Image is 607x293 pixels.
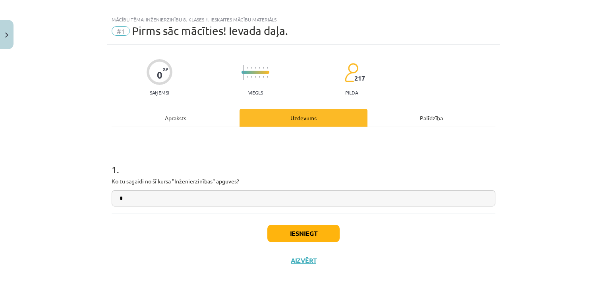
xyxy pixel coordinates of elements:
div: Palīdzība [367,109,495,127]
img: icon-short-line-57e1e144782c952c97e751825c79c345078a6d821885a25fce030b3d8c18986b.svg [259,76,260,78]
span: 217 [354,75,365,82]
img: icon-short-line-57e1e144782c952c97e751825c79c345078a6d821885a25fce030b3d8c18986b.svg [267,76,268,78]
p: Ko tu sagaidi no šī kursa "Inženierzinības" apguves? [112,177,495,185]
span: Pirms sāc mācīties! Ievada daļa. [132,24,288,37]
div: 0 [157,69,162,81]
img: icon-short-line-57e1e144782c952c97e751825c79c345078a6d821885a25fce030b3d8c18986b.svg [267,67,268,69]
img: icon-short-line-57e1e144782c952c97e751825c79c345078a6d821885a25fce030b3d8c18986b.svg [263,76,264,78]
p: Saņemsi [147,90,172,95]
img: icon-close-lesson-0947bae3869378f0d4975bcd49f059093ad1ed9edebbc8119c70593378902aed.svg [5,33,8,38]
button: Iesniegt [267,225,340,242]
img: icon-short-line-57e1e144782c952c97e751825c79c345078a6d821885a25fce030b3d8c18986b.svg [251,76,252,78]
img: icon-long-line-d9ea69661e0d244f92f715978eff75569469978d946b2353a9bb055b3ed8787d.svg [243,65,244,80]
img: icon-short-line-57e1e144782c952c97e751825c79c345078a6d821885a25fce030b3d8c18986b.svg [263,67,264,69]
p: pilda [345,90,358,95]
h1: 1 . [112,150,495,175]
img: icon-short-line-57e1e144782c952c97e751825c79c345078a6d821885a25fce030b3d8c18986b.svg [255,76,256,78]
div: Uzdevums [240,109,367,127]
img: students-c634bb4e5e11cddfef0936a35e636f08e4e9abd3cc4e673bd6f9a4125e45ecb1.svg [344,63,358,83]
img: icon-short-line-57e1e144782c952c97e751825c79c345078a6d821885a25fce030b3d8c18986b.svg [259,67,260,69]
button: Aizvērt [288,256,319,264]
div: Mācību tēma: Inženierzinību 8. klases 1. ieskaites mācību materiāls [112,17,495,22]
img: icon-short-line-57e1e144782c952c97e751825c79c345078a6d821885a25fce030b3d8c18986b.svg [255,67,256,69]
img: icon-short-line-57e1e144782c952c97e751825c79c345078a6d821885a25fce030b3d8c18986b.svg [247,67,248,69]
img: icon-short-line-57e1e144782c952c97e751825c79c345078a6d821885a25fce030b3d8c18986b.svg [247,76,248,78]
p: Viegls [248,90,263,95]
img: icon-short-line-57e1e144782c952c97e751825c79c345078a6d821885a25fce030b3d8c18986b.svg [251,67,252,69]
div: Apraksts [112,109,240,127]
span: #1 [112,26,130,36]
span: XP [163,67,168,71]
